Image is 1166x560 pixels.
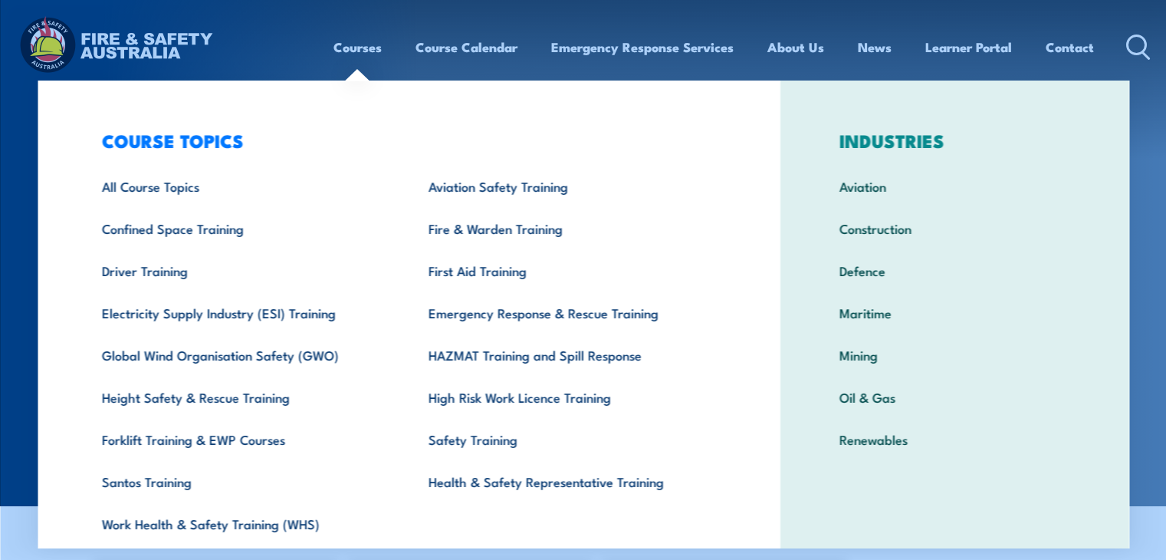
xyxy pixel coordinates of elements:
[405,334,732,376] a: HAZMAT Training and Spill Response
[816,249,1094,292] a: Defence
[77,502,405,545] a: Work Health & Safety Training (WHS)
[77,292,405,334] a: Electricity Supply Industry (ESI) Training
[77,130,732,151] h3: COURSE TOPICS
[415,27,517,68] a: Course Calendar
[816,376,1094,418] a: Oil & Gas
[333,27,382,68] a: Courses
[405,249,732,292] a: First Aid Training
[77,249,405,292] a: Driver Training
[816,130,1094,151] h3: INDUSTRIES
[816,292,1094,334] a: Maritime
[767,27,824,68] a: About Us
[858,27,892,68] a: News
[551,27,734,68] a: Emergency Response Services
[816,165,1094,207] a: Aviation
[816,418,1094,460] a: Renewables
[77,207,405,249] a: Confined Space Training
[405,207,732,249] a: Fire & Warden Training
[405,418,732,460] a: Safety Training
[925,27,1012,68] a: Learner Portal
[405,376,732,418] a: High Risk Work Licence Training
[405,292,732,334] a: Emergency Response & Rescue Training
[77,376,405,418] a: Height Safety & Rescue Training
[816,207,1094,249] a: Construction
[816,334,1094,376] a: Mining
[405,460,732,502] a: Health & Safety Representative Training
[77,418,405,460] a: Forklift Training & EWP Courses
[1046,27,1094,68] a: Contact
[77,460,405,502] a: Santos Training
[77,165,405,207] a: All Course Topics
[77,334,405,376] a: Global Wind Organisation Safety (GWO)
[405,165,732,207] a: Aviation Safety Training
